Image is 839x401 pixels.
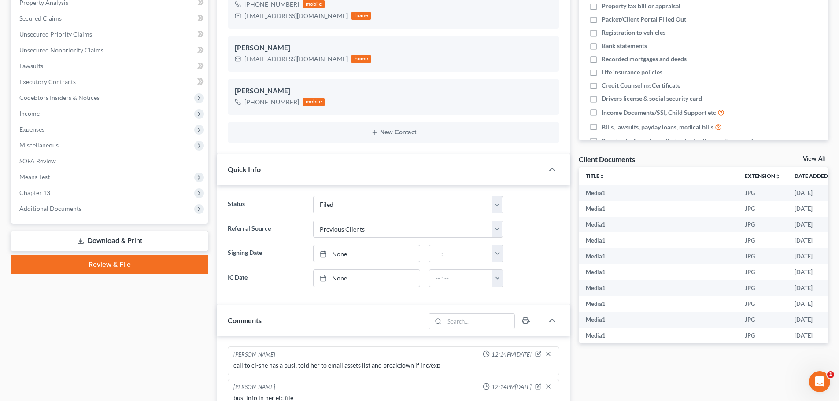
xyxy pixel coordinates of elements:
a: Unsecured Nonpriority Claims [12,42,208,58]
a: Titleunfold_more [586,173,605,179]
td: JPG [738,312,787,328]
iframe: Intercom live chat [809,371,830,392]
span: Secured Claims [19,15,62,22]
td: JPG [738,248,787,264]
span: 1 [827,371,834,378]
a: None [314,270,420,287]
label: Signing Date [223,245,308,262]
div: home [351,55,371,63]
span: Unsecured Priority Claims [19,30,92,38]
span: Drivers license & social security card [602,94,702,103]
span: SOFA Review [19,157,56,165]
span: Expenses [19,125,44,133]
td: Media1 [579,280,738,296]
td: Media1 [579,232,738,248]
i: unfold_more [775,174,780,179]
div: [EMAIL_ADDRESS][DOMAIN_NAME] [244,11,348,20]
span: Executory Contracts [19,78,76,85]
td: Media1 [579,217,738,232]
div: [PERSON_NAME] [235,43,552,53]
button: New Contact [235,129,552,136]
input: Search... [445,314,515,329]
td: JPG [738,185,787,201]
span: Additional Documents [19,205,81,212]
div: home [351,12,371,20]
div: Client Documents [579,155,635,164]
span: Means Test [19,173,50,180]
span: Bills, lawsuits, payday loans, medical bills [602,123,713,132]
span: Chapter 13 [19,189,50,196]
a: Extensionunfold_more [745,173,780,179]
a: Unsecured Priority Claims [12,26,208,42]
span: Property tax bill or appraisal [602,2,680,11]
span: Income [19,110,40,117]
span: Packet/Client Portal Filled Out [602,15,686,24]
span: Quick Info [228,165,261,173]
td: JPG [738,280,787,296]
span: 12:14PM[DATE] [492,383,532,391]
td: JPG [738,201,787,217]
span: Credit Counseling Certificate [602,81,680,90]
span: Life insurance policies [602,68,662,77]
span: Comments [228,316,262,324]
td: Media1 [579,201,738,217]
a: Date Added expand_more [795,173,834,179]
td: Media1 [579,248,738,264]
a: Lawsuits [12,58,208,74]
div: [PHONE_NUMBER] [244,98,299,107]
a: Review & File [11,255,208,274]
div: call to cl-she has a busi, told her to email assets list and breakdown if inc/exp [233,361,554,370]
div: mobile [303,0,325,8]
input: -- : -- [429,270,493,287]
td: Media1 [579,312,738,328]
span: Unsecured Nonpriority Claims [19,46,103,54]
span: 12:14PM[DATE] [492,350,532,359]
span: Registration to vehicles [602,28,665,37]
td: JPG [738,328,787,344]
td: JPG [738,264,787,280]
div: [PERSON_NAME] [233,350,275,359]
td: JPG [738,217,787,232]
a: View All [803,156,825,162]
td: JPG [738,232,787,248]
td: Media1 [579,328,738,344]
a: Executory Contracts [12,74,208,90]
label: Status [223,196,308,213]
a: Download & Print [11,231,208,251]
span: Miscellaneous [19,141,59,149]
span: Pay checks from 6 months back plus the month we are in [602,136,757,145]
span: Bank statements [602,41,647,50]
div: mobile [303,98,325,106]
div: [EMAIL_ADDRESS][DOMAIN_NAME] [244,55,348,63]
td: Media1 [579,264,738,280]
td: JPG [738,296,787,312]
input: -- : -- [429,245,493,262]
div: [PERSON_NAME] [235,86,552,96]
i: unfold_more [599,174,605,179]
a: Secured Claims [12,11,208,26]
span: Codebtors Insiders & Notices [19,94,100,101]
label: IC Date [223,269,308,287]
span: Recorded mortgages and deeds [602,55,687,63]
a: None [314,245,420,262]
span: Income Documents/SSI, Child Support etc [602,108,716,117]
td: Media1 [579,185,738,201]
label: Referral Source [223,221,308,238]
div: [PERSON_NAME] [233,383,275,392]
td: Media1 [579,296,738,312]
a: SOFA Review [12,153,208,169]
span: Lawsuits [19,62,43,70]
